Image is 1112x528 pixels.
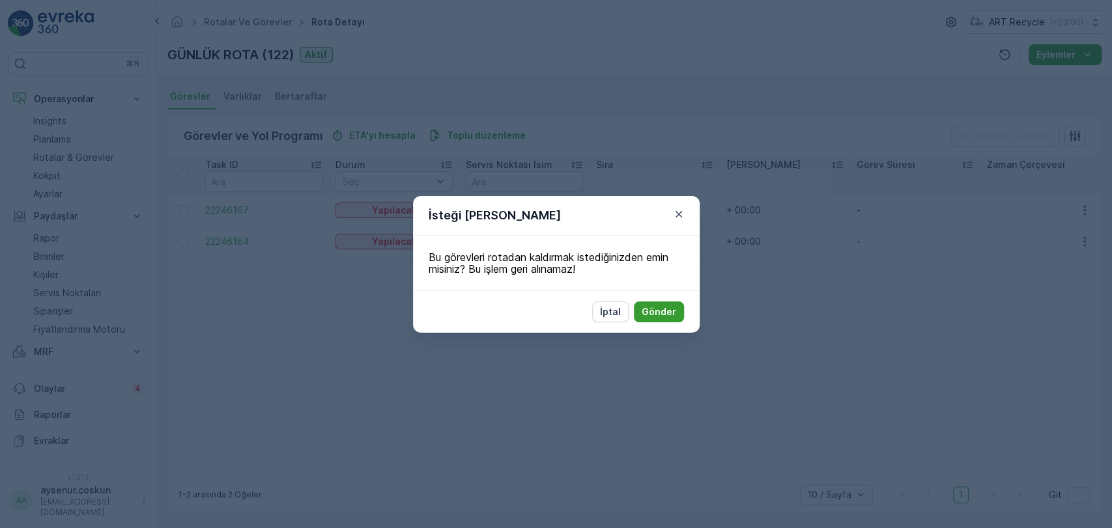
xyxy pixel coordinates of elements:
[634,301,684,322] button: Gönder
[429,206,561,225] p: İsteği [PERSON_NAME]
[413,236,700,290] div: Bu görevleri rotadan kaldırmak istediğinizden emin misiniz? Bu işlem geri alınamaz!
[600,305,621,318] p: İptal
[592,301,629,322] button: İptal
[642,305,676,318] p: Gönder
